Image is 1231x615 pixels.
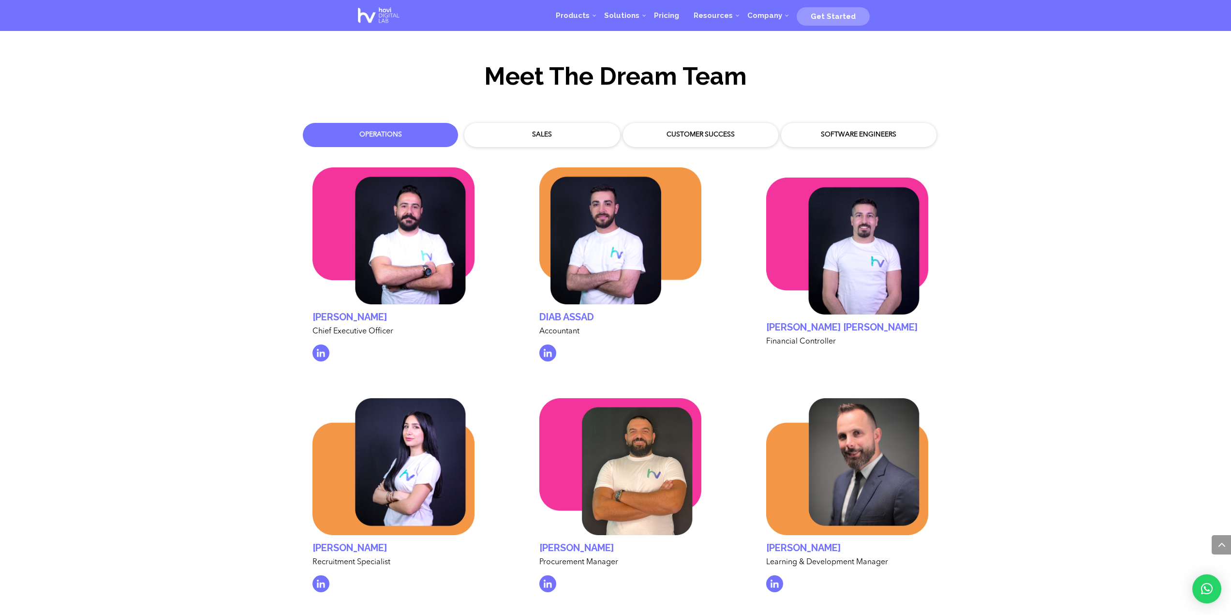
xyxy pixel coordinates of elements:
span: Solutions [604,11,639,20]
div: Customer Success [630,130,771,140]
a: Resources [686,1,740,30]
span: Products [556,11,590,20]
a: Products [549,1,597,30]
span: Company [747,11,782,20]
div: Sales [472,130,612,140]
a: Pricing [647,1,686,30]
div: Operations [310,130,451,140]
span: Resources [694,11,733,20]
span: Pricing [654,11,679,20]
a: Solutions [597,1,647,30]
span: Get Started [811,12,856,21]
a: Get Started [797,8,870,23]
h2: Meet The Dream Team [355,63,877,94]
a: Company [740,1,789,30]
div: Software Engineers [788,130,929,140]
